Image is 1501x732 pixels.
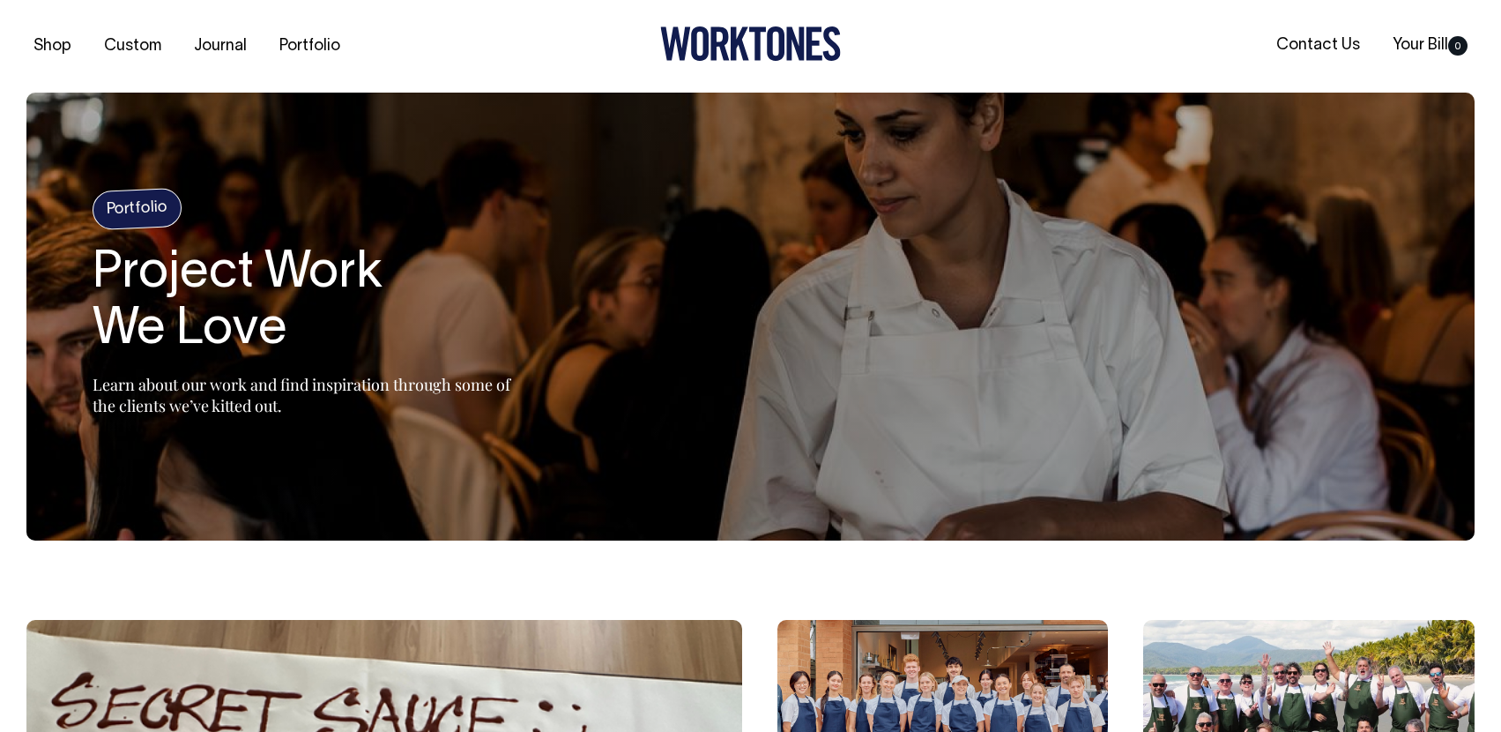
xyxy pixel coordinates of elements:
span: 0 [1448,36,1468,56]
a: Custom [97,32,168,61]
h1: Project Work We Love [93,246,533,359]
a: Your Bill0 [1386,31,1475,60]
a: Contact Us [1269,31,1367,60]
a: Journal [187,32,254,61]
a: Portfolio [272,32,347,61]
h4: Portfolio [92,188,182,230]
p: Learn about our work and find inspiration through some of the clients we’ve kitted out. [93,374,533,416]
a: Shop [26,32,78,61]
